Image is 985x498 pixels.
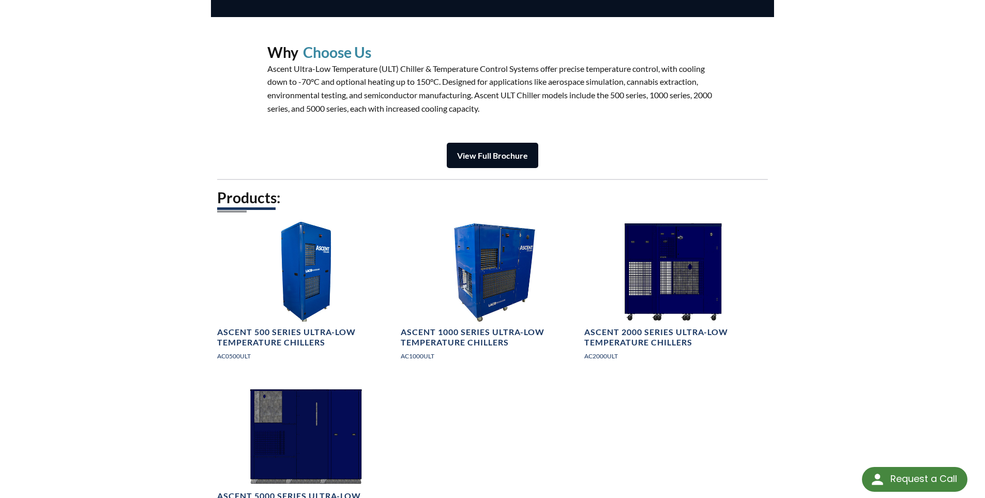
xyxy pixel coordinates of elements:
h4: Ascent 500 Series Ultra-Low Temperature Chillers [217,327,395,349]
div: Request a Call [862,467,967,492]
img: round button [869,471,886,488]
a: Ascent Chiller 1000 Series 1Ascent 1000 Series Ultra-Low Temperature ChillersAC1000ULT [401,222,578,369]
h4: Ascent 1000 Series Ultra-Low Temperature Chillers [401,327,578,349]
h4: Ascent 2000 Series Ultra-Low Temperature Chillers [584,327,762,349]
h2: Products: [217,188,768,207]
p: AC1000ULT [401,351,578,361]
h2: Choose Us [303,43,371,61]
div: Request a Call [890,467,957,491]
h2: Why [267,43,298,61]
a: Ascent Chiller 2000 Series 1Ascent 2000 Series Ultra-Low Temperature ChillersAC2000ULT [584,222,762,369]
p: AC0500ULT [217,351,395,361]
strong: View Full Brochure [457,150,528,160]
p: AC2000ULT [584,351,762,361]
a: View Full Brochure [447,143,538,168]
a: Ascent Chiller 500 Series Image 1Ascent 500 Series Ultra-Low Temperature ChillersAC0500ULT [217,222,395,369]
p: Ascent Ultra-Low Temperature (ULT) Chiller & Temperature Control Systems offer precise temperatur... [267,62,718,115]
